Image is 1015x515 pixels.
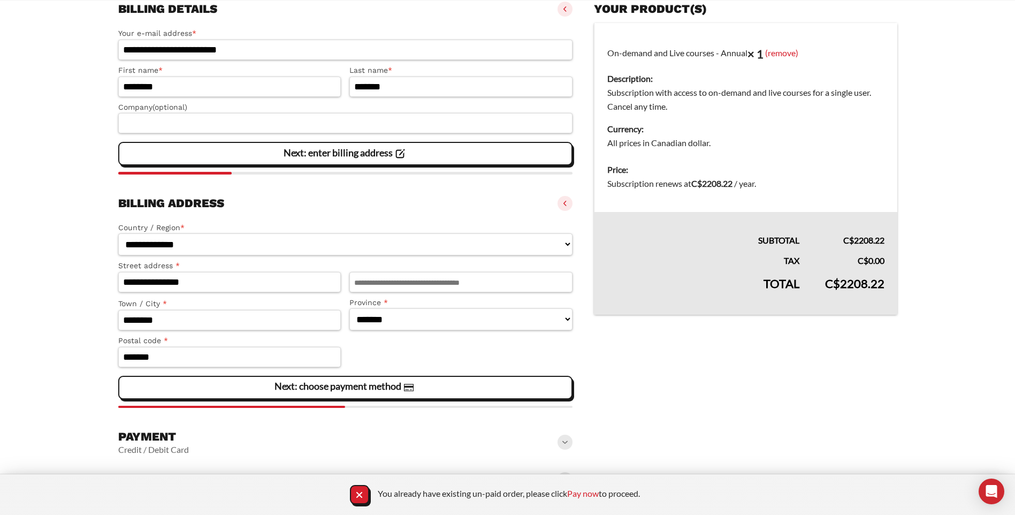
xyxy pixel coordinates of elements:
[594,268,812,315] th: Total
[118,444,189,455] vaadin-horizontal-layout: Credit / Debit Card
[607,122,884,136] dt: Currency:
[979,479,1004,504] div: Open Intercom Messenger
[607,163,884,177] dt: Price:
[118,376,573,399] vaadin-button: Next: choose payment method
[607,136,884,150] dd: All prices in Canadian dollar.
[349,297,573,309] label: Province
[825,276,840,291] span: C$
[378,488,640,499] p: You already have existing un-paid order, please click to proceed.
[594,247,812,268] th: Tax
[691,178,732,188] bdi: 2208.22
[607,72,884,86] dt: Description:
[118,222,573,234] label: Country / Region
[118,335,341,347] label: Postal code
[858,255,884,266] bdi: 0.00
[118,2,217,17] h3: Billing details
[118,298,341,310] label: Town / City
[825,276,884,291] bdi: 2208.22
[350,485,369,504] vaadin-button: Close Notification
[843,235,854,245] span: C$
[118,101,573,113] label: Company
[349,64,573,77] label: Last name
[118,142,573,165] vaadin-button: Next: enter billing address
[118,429,189,444] h3: Payment
[118,260,341,272] label: Street address
[607,178,756,188] span: Subscription renews at .
[734,178,754,188] span: / year
[858,255,868,266] span: C$
[567,488,599,498] a: Pay now
[691,178,702,188] span: C$
[607,86,884,113] dd: Subscription with access to on-demand and live courses for a single user. Cancel any time.
[118,196,224,211] h3: Billing address
[594,212,812,247] th: Subtotal
[118,472,249,487] h3: Terms & conditions
[594,23,897,157] td: On-demand and Live courses - Annual
[152,103,187,111] span: (optional)
[843,235,884,245] bdi: 2208.22
[118,64,341,77] label: First name
[118,27,573,40] label: Your e-mail address
[765,47,798,57] a: (remove)
[747,47,764,61] strong: × 1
